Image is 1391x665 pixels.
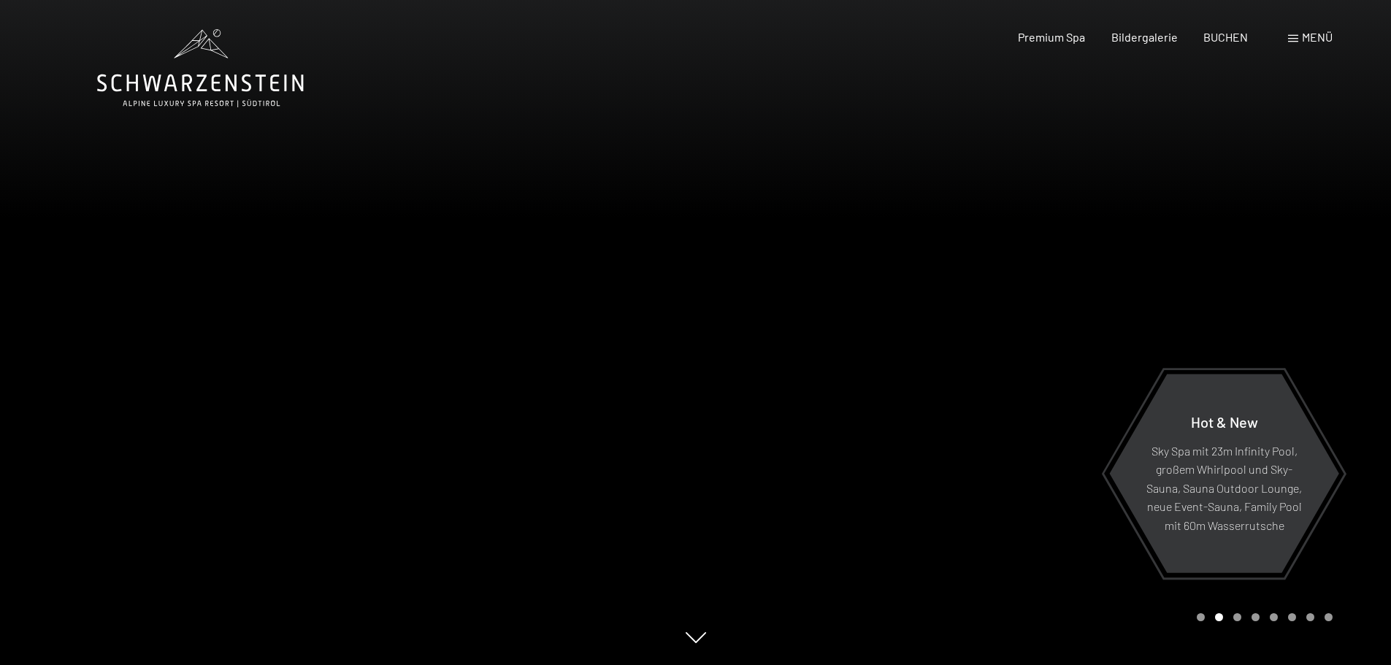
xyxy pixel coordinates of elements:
[1306,613,1314,621] div: Carousel Page 7
[1203,30,1248,44] a: BUCHEN
[1111,30,1178,44] a: Bildergalerie
[1270,613,1278,621] div: Carousel Page 5
[1252,613,1260,621] div: Carousel Page 4
[1145,441,1303,534] p: Sky Spa mit 23m Infinity Pool, großem Whirlpool und Sky-Sauna, Sauna Outdoor Lounge, neue Event-S...
[1197,613,1205,621] div: Carousel Page 1
[1302,30,1333,44] span: Menü
[1325,613,1333,621] div: Carousel Page 8
[1288,613,1296,621] div: Carousel Page 6
[1018,30,1085,44] a: Premium Spa
[1108,373,1340,574] a: Hot & New Sky Spa mit 23m Infinity Pool, großem Whirlpool und Sky-Sauna, Sauna Outdoor Lounge, ne...
[1191,412,1258,430] span: Hot & New
[1233,613,1241,621] div: Carousel Page 3
[1192,613,1333,621] div: Carousel Pagination
[1215,613,1223,621] div: Carousel Page 2 (Current Slide)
